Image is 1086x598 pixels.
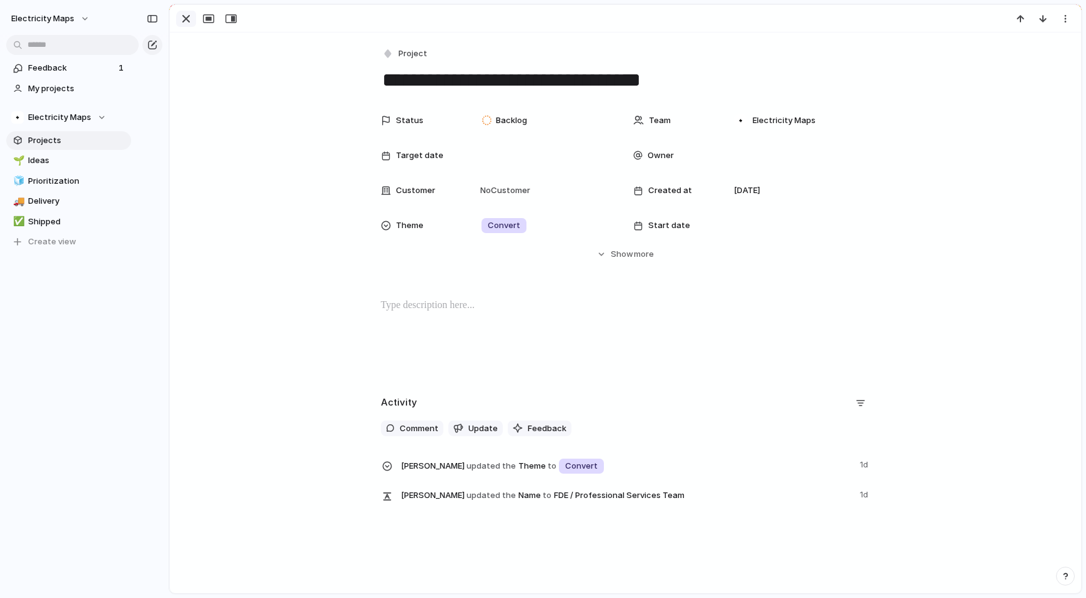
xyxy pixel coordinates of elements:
span: 1d [860,456,871,471]
a: Projects [6,131,131,150]
a: 🧊Prioritization [6,172,131,191]
a: ✅Shipped [6,212,131,231]
span: Target date [396,149,443,162]
span: [PERSON_NAME] [401,489,465,502]
span: 1d [860,486,871,501]
span: Feedback [528,422,566,435]
span: Show [611,248,633,261]
button: Electricity Maps [6,108,131,127]
button: Create view [6,232,131,251]
span: Electricity Maps [28,111,91,124]
span: Theme [396,219,423,232]
span: Prioritization [28,175,127,187]
button: Feedback [508,421,571,437]
span: Update [468,422,498,435]
span: Feedback [28,62,115,74]
span: Theme [401,456,852,475]
span: Project [398,47,427,60]
div: 🌱 [13,154,22,168]
span: Convert [488,219,520,232]
span: Created at [648,184,692,197]
div: 🚚 [13,194,22,209]
span: more [634,248,654,261]
span: Shipped [28,216,127,228]
div: ✅ [13,214,22,229]
span: Name FDE / Professional Services Team [401,486,852,504]
button: 🌱 [11,154,24,167]
span: Convert [565,460,598,472]
span: Create view [28,236,76,248]
span: updated the [466,460,516,472]
span: Electricity Maps [753,114,816,127]
span: Backlog [496,114,527,127]
a: 🚚Delivery [6,192,131,211]
span: Customer [396,184,435,197]
a: My projects [6,79,131,98]
a: Feedback1 [6,59,131,77]
a: 🌱Ideas [6,151,131,170]
button: ✅ [11,216,24,228]
button: 🚚 [11,195,24,207]
span: Team [649,114,671,127]
button: Showmore [381,243,871,266]
span: to [548,460,556,472]
span: Electricity Maps [11,12,74,25]
span: updated the [466,489,516,502]
span: Status [396,114,423,127]
span: Delivery [28,195,127,207]
span: [DATE] [734,184,760,197]
div: 🧊 [13,174,22,188]
button: Update [448,421,503,437]
button: Comment [381,421,443,437]
span: Projects [28,134,127,147]
span: My projects [28,82,127,95]
span: [PERSON_NAME] [401,460,465,472]
span: Start date [648,219,690,232]
button: Electricity Maps [6,9,96,29]
button: 🧊 [11,175,24,187]
span: No Customer [476,184,530,197]
button: Project [380,45,431,63]
span: Comment [400,422,438,435]
span: to [543,489,551,502]
span: Ideas [28,154,127,167]
span: 1 [119,62,126,74]
span: Owner [648,149,674,162]
h2: Activity [381,396,417,410]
